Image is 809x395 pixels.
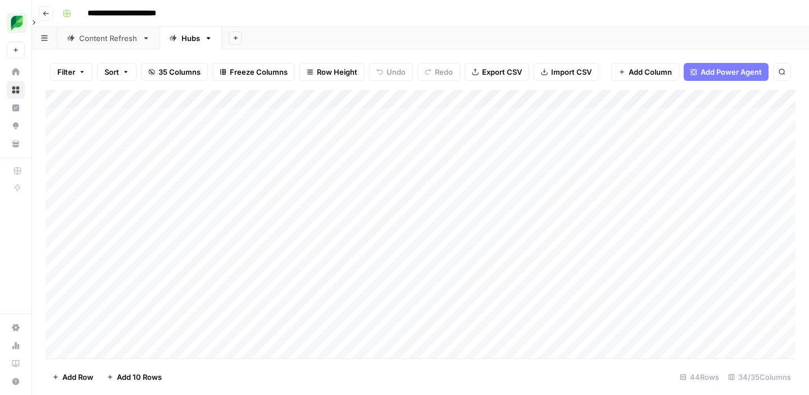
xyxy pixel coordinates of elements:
a: Home [7,63,25,81]
button: Undo [369,63,413,81]
div: Hubs [181,33,200,44]
a: Settings [7,319,25,337]
div: Content Refresh [79,33,138,44]
span: Add Column [629,66,672,78]
button: 35 Columns [141,63,208,81]
div: 44 Rows [675,368,724,386]
div: 34/35 Columns [724,368,796,386]
button: Add Power Agent [684,63,769,81]
button: Workspace: SproutSocial [7,9,25,37]
a: Your Data [7,135,25,153]
a: Content Refresh [57,27,160,49]
span: Add Row [62,371,93,383]
button: Freeze Columns [212,63,295,81]
span: Filter [57,66,75,78]
a: Opportunities [7,117,25,135]
a: Insights [7,99,25,117]
button: Export CSV [465,63,529,81]
span: Undo [387,66,406,78]
span: Add Power Agent [701,66,762,78]
a: Hubs [160,27,222,49]
button: Redo [417,63,460,81]
span: Import CSV [551,66,592,78]
button: Add Row [46,368,100,386]
button: Sort [97,63,137,81]
span: Export CSV [482,66,522,78]
a: Learning Hub [7,355,25,373]
a: Browse [7,81,25,99]
button: Add Column [611,63,679,81]
button: Import CSV [534,63,599,81]
span: Add 10 Rows [117,371,162,383]
a: Usage [7,337,25,355]
img: SproutSocial Logo [7,13,27,33]
span: Row Height [317,66,357,78]
button: Row Height [299,63,365,81]
span: 35 Columns [158,66,201,78]
span: Freeze Columns [230,66,288,78]
span: Sort [104,66,119,78]
button: Help + Support [7,373,25,391]
button: Filter [50,63,93,81]
button: Add 10 Rows [100,368,169,386]
span: Redo [435,66,453,78]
